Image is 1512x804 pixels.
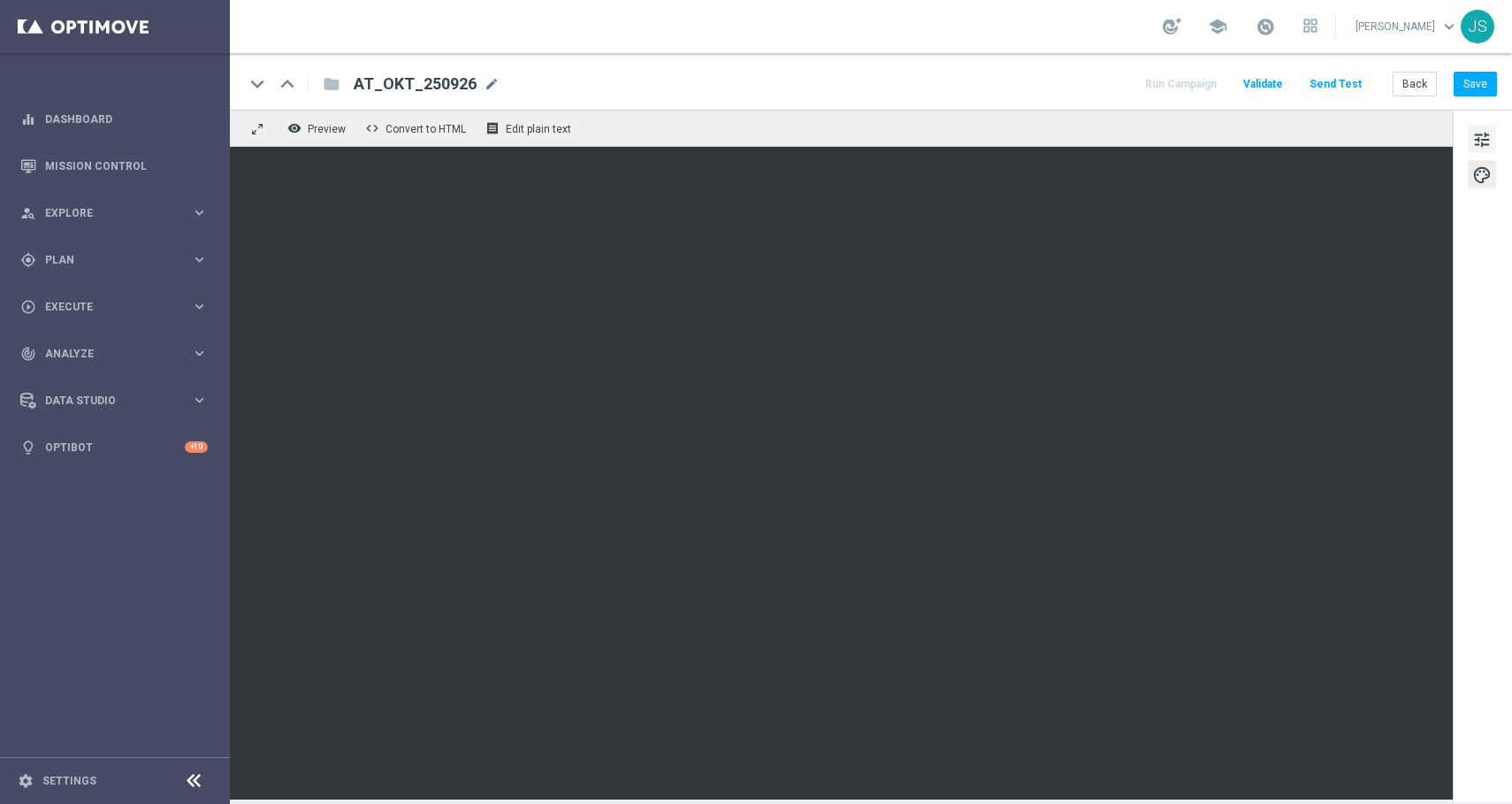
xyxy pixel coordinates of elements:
[308,123,346,135] span: Preview
[19,253,209,267] button: gps_fixed Plan keyboard_arrow_right
[45,424,185,471] a: Optibot
[1439,17,1459,36] span: keyboard_arrow_down
[20,299,36,315] i: play_circle_outline
[45,142,208,189] a: Mission Control
[1472,164,1492,187] span: palette
[365,121,379,135] span: code
[20,96,208,142] div: Dashboard
[1241,73,1286,96] button: Validate
[45,348,191,359] span: Analyze
[185,441,208,453] div: +10
[19,347,209,361] button: track_changes Analyze keyboard_arrow_right
[354,73,477,95] span: AT_OKT_250926
[1243,78,1283,90] span: Validate
[361,117,474,140] button: code Convert to HTML
[20,393,191,409] div: Data Studio
[20,440,36,456] i: lightbulb
[506,123,571,135] span: Edit plain text
[19,206,209,220] button: person_search Explore keyboard_arrow_right
[484,76,500,92] span: mode_edit
[20,205,191,221] div: Explore
[191,392,208,409] i: keyboard_arrow_right
[386,123,466,135] span: Convert to HTML
[1461,10,1494,43] div: JS
[20,111,36,127] i: equalizer
[45,96,208,142] a: Dashboard
[1468,160,1496,188] button: palette
[20,346,191,362] div: Analyze
[18,773,34,789] i: settings
[283,117,354,140] button: remove_red_eye Preview
[45,208,191,218] span: Explore
[485,121,500,135] i: receipt
[19,159,209,173] button: Mission Control
[20,252,36,268] i: gps_fixed
[42,776,96,786] a: Settings
[19,440,209,455] button: lightbulb Optibot +10
[19,300,209,314] button: play_circle_outline Execute keyboard_arrow_right
[20,299,191,315] div: Execute
[191,298,208,315] i: keyboard_arrow_right
[1354,13,1461,40] a: [PERSON_NAME]keyboard_arrow_down
[1468,125,1496,153] button: tune
[1208,17,1227,36] span: school
[20,252,191,268] div: Plan
[45,302,191,312] span: Execute
[1472,128,1492,151] span: tune
[287,121,302,135] i: remove_red_eye
[191,251,208,268] i: keyboard_arrow_right
[481,117,579,140] button: receipt Edit plain text
[1454,72,1497,96] button: Save
[191,345,208,362] i: keyboard_arrow_right
[1393,72,1437,96] button: Back
[20,205,36,221] i: person_search
[20,424,208,471] div: Optibot
[45,395,191,406] span: Data Studio
[1307,73,1364,96] button: Send Test
[45,255,191,265] span: Plan
[19,394,209,408] button: Data Studio keyboard_arrow_right
[191,204,208,221] i: keyboard_arrow_right
[19,112,209,126] button: equalizer Dashboard
[20,346,36,362] i: track_changes
[20,142,208,189] div: Mission Control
